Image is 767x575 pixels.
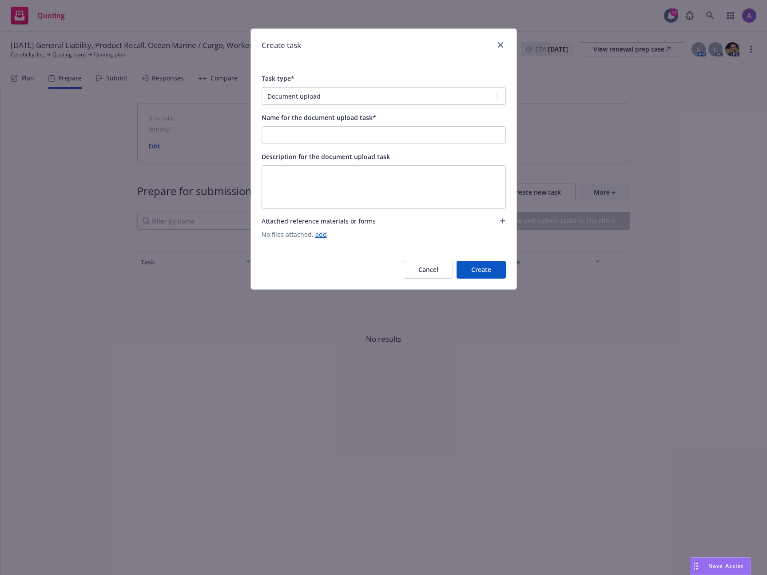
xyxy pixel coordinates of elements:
[262,40,301,51] h1: Create task
[262,152,390,161] span: Description for the document upload task
[262,113,376,122] span: Name for the document upload task*
[404,261,453,279] button: Cancel
[457,261,506,279] button: Create
[690,557,751,575] button: Nova Assist
[262,216,376,226] span: Attached reference materials or forms
[708,562,743,570] span: Nova Assist
[690,558,701,575] div: Drag to move
[262,74,294,83] span: Task type*
[262,230,506,239] span: No files attached.
[495,40,506,50] a: close
[315,230,327,239] a: add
